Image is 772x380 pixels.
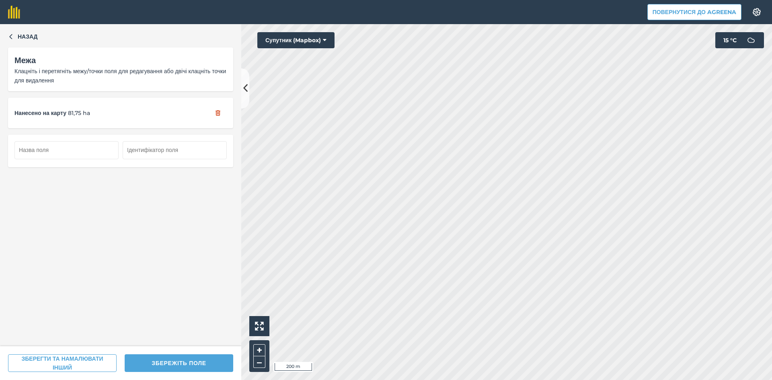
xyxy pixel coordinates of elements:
div: Межа [14,54,227,67]
input: Ідентифікатор поля [123,141,227,159]
input: Назва поля [14,141,119,159]
button: Повернутися до Agreena [647,4,741,20]
img: Four arrows, one pointing top left, one top right, one bottom right and the last bottom left [255,322,264,331]
span: Клацніть і перетягніть межу/точки поля для редагування або двічі клацніть точки для видалення [14,68,226,84]
button: ЗБЕРЕЖІТЬ ПОЛЕ [125,354,233,372]
img: fieldmargin Логотип [8,6,20,18]
button: 15 °C [715,32,764,48]
span: Назад [18,32,38,41]
span: 15 ° C [723,32,737,48]
img: svg+xml;base64,PD94bWwgdmVyc2lvbj0iMS4wIiBlbmNvZGluZz0idXRmLTgiPz4KPCEtLSBHZW5lcmF0b3I6IEFkb2JlIE... [743,32,759,48]
button: Супутник (Mapbox) [257,32,335,48]
button: + [253,344,265,356]
span: 81,75 ha [68,109,90,117]
img: A cog icon [752,8,762,16]
button: Назад [8,32,38,41]
button: – [253,356,265,368]
span: Нанесено на карту [14,109,66,117]
button: ЗБЕРЕГТИ ТА НАМАЛЮВАТИ ІНШИЙ [8,354,117,372]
